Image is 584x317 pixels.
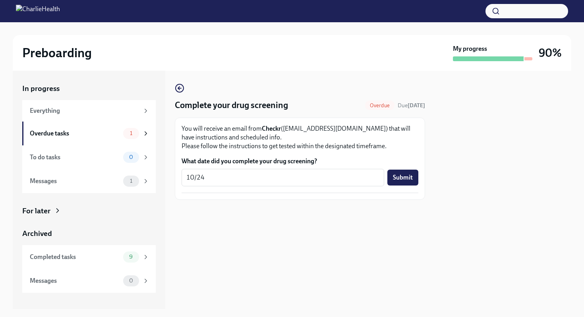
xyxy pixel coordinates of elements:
a: For later [22,206,156,216]
span: Submit [393,174,413,182]
div: Overdue tasks [30,129,120,138]
textarea: 10/24 [186,173,379,182]
span: September 28th, 2025 09:00 [398,102,425,109]
span: Due [398,102,425,109]
a: Archived [22,228,156,239]
img: CharlieHealth [16,5,60,17]
div: Messages [30,177,120,186]
span: 1 [125,178,137,184]
div: Messages [30,276,120,285]
div: For later [22,206,50,216]
span: Overdue [365,102,394,108]
h3: 90% [539,46,562,60]
span: 1 [125,130,137,136]
button: Submit [387,170,418,186]
h4: Complete your drug screening [175,99,288,111]
strong: Checkr [262,125,281,132]
div: Completed tasks [30,253,120,261]
a: Overdue tasks1 [22,122,156,145]
span: 9 [124,254,137,260]
h2: Preboarding [22,45,92,61]
a: Messages1 [22,169,156,193]
span: 0 [124,154,138,160]
p: You will receive an email from ([EMAIL_ADDRESS][DOMAIN_NAME]) that will have instructions and sch... [182,124,418,151]
a: Everything [22,100,156,122]
a: In progress [22,83,156,94]
label: What date did you complete your drug screening? [182,157,418,166]
a: Messages0 [22,269,156,293]
div: To do tasks [30,153,120,162]
strong: My progress [453,44,487,53]
span: 0 [124,278,138,284]
a: Completed tasks9 [22,245,156,269]
a: To do tasks0 [22,145,156,169]
strong: [DATE] [408,102,425,109]
div: Everything [30,106,139,115]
